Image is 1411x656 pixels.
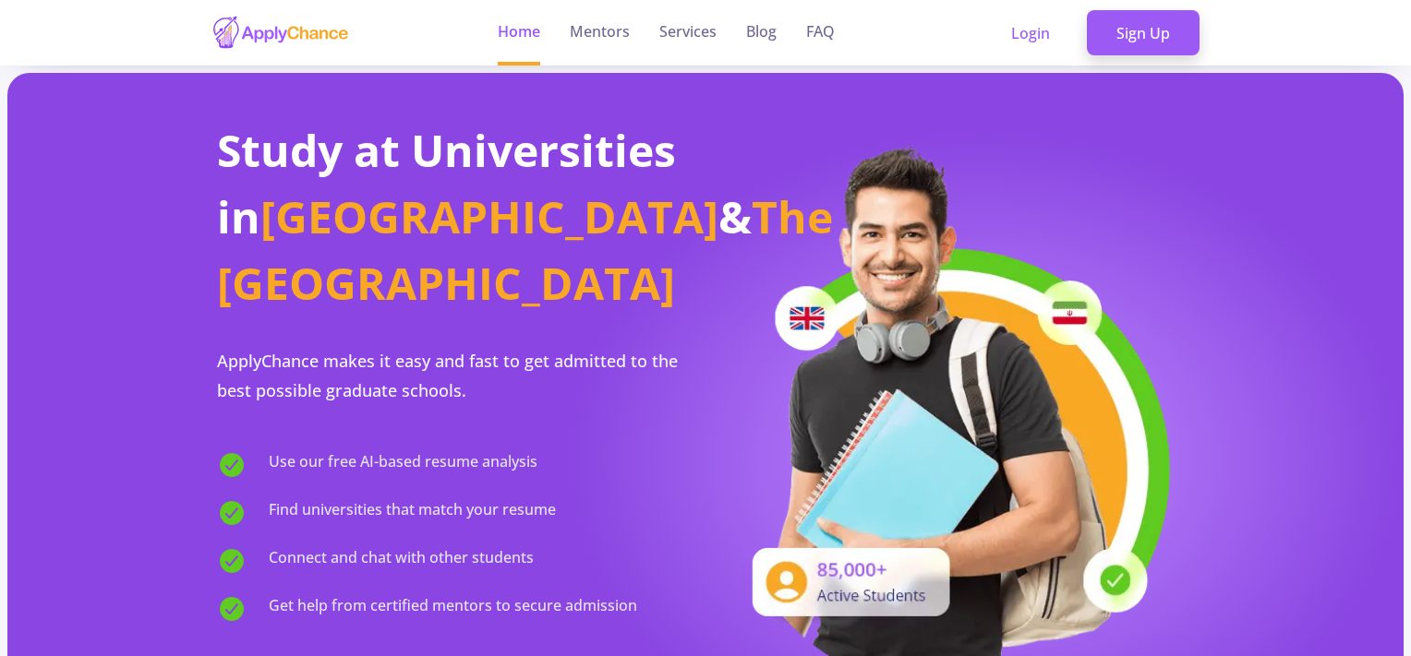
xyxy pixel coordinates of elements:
span: ApplyChance makes it easy and fast to get admitted to the best possible graduate schools. [217,350,678,401]
span: Use our free AI-based resume analysis [269,450,537,480]
span: & [718,186,752,246]
a: Login [982,10,1079,56]
a: Sign Up [1087,10,1200,56]
img: applychance logo [211,15,350,51]
span: Connect and chat with other students [269,546,534,576]
span: Study at Universities in [217,120,676,246]
span: Get help from certified mentors to secure admission [269,594,637,624]
span: [GEOGRAPHIC_DATA] [260,186,718,246]
span: Find universities that match your resume [269,498,556,528]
